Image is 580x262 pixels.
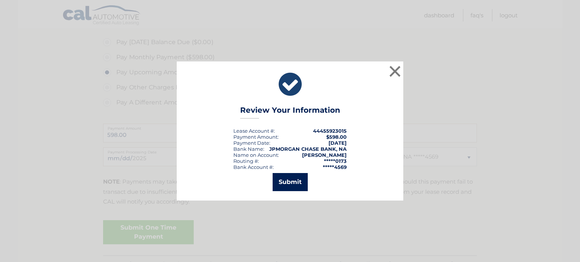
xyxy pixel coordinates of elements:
[387,64,403,79] button: ×
[233,146,264,152] div: Bank Name:
[233,134,279,140] div: Payment Amount:
[233,152,279,158] div: Name on Account:
[273,173,308,191] button: Submit
[233,164,274,170] div: Bank Account #:
[269,146,347,152] strong: JPMORGAN CHASE BANK, NA
[240,106,340,119] h3: Review Your Information
[233,140,269,146] span: Payment Date
[326,134,347,140] span: $598.00
[329,140,347,146] span: [DATE]
[233,140,270,146] div: :
[302,152,347,158] strong: [PERSON_NAME]
[233,158,259,164] div: Routing #:
[313,128,347,134] strong: 44455923015
[233,128,275,134] div: Lease Account #:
